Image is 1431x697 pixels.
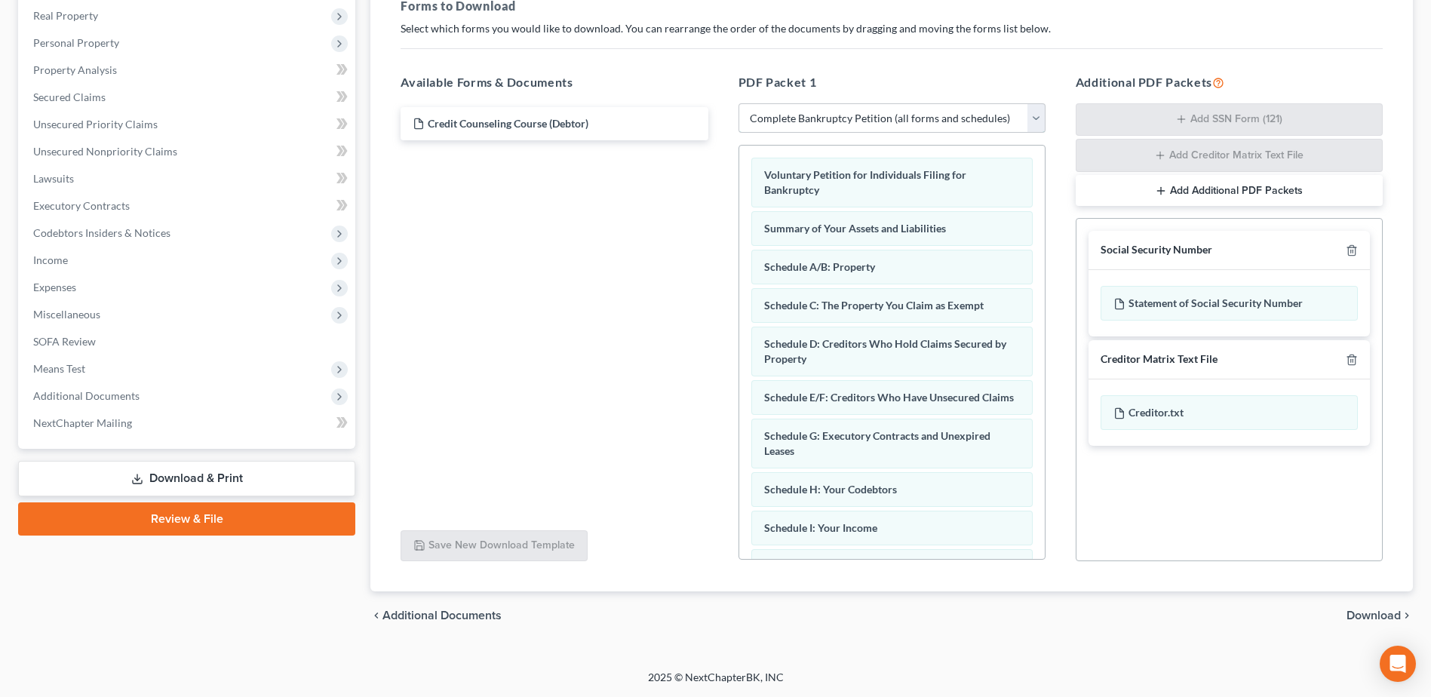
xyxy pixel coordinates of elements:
span: Credit Counseling Course (Debtor) [428,117,588,130]
a: Lawsuits [21,165,355,192]
button: Add Creditor Matrix Text File [1076,139,1383,172]
a: Unsecured Nonpriority Claims [21,138,355,165]
span: Income [33,253,68,266]
span: Miscellaneous [33,308,100,321]
button: Save New Download Template [401,530,588,562]
span: Personal Property [33,36,119,49]
span: Additional Documents [33,389,140,402]
a: Secured Claims [21,84,355,111]
span: Executory Contracts [33,199,130,212]
a: NextChapter Mailing [21,410,355,437]
i: chevron_right [1401,609,1413,622]
span: Real Property [33,9,98,22]
div: Social Security Number [1101,243,1212,257]
span: Summary of Your Assets and Liabilities [764,222,946,235]
h5: Available Forms & Documents [401,73,708,91]
h5: PDF Packet 1 [739,73,1046,91]
button: Add SSN Form (121) [1076,103,1383,137]
span: Schedule H: Your Codebtors [764,483,897,496]
span: Schedule A/B: Property [764,260,875,273]
div: 2025 © NextChapterBK, INC [286,670,1146,697]
span: Download [1347,609,1401,622]
span: Additional Documents [382,609,502,622]
span: Secured Claims [33,91,106,103]
span: SOFA Review [33,335,96,348]
span: Voluntary Petition for Individuals Filing for Bankruptcy [764,168,966,196]
span: Means Test [33,362,85,375]
div: Statement of Social Security Number [1101,286,1358,321]
span: Schedule C: The Property You Claim as Exempt [764,299,984,312]
button: Download chevron_right [1347,609,1413,622]
a: Unsecured Priority Claims [21,111,355,138]
span: Schedule I: Your Income [764,521,877,534]
span: Schedule D: Creditors Who Hold Claims Secured by Property [764,337,1006,365]
a: Executory Contracts [21,192,355,220]
span: Unsecured Nonpriority Claims [33,145,177,158]
p: Select which forms you would like to download. You can rearrange the order of the documents by dr... [401,21,1383,36]
span: Schedule E/F: Creditors Who Have Unsecured Claims [764,391,1014,404]
a: chevron_left Additional Documents [370,609,502,622]
div: Creditor Matrix Text File [1101,352,1218,367]
span: Property Analysis [33,63,117,76]
a: Download & Print [18,461,355,496]
i: chevron_left [370,609,382,622]
a: Review & File [18,502,355,536]
span: Unsecured Priority Claims [33,118,158,130]
a: Property Analysis [21,57,355,84]
h5: Additional PDF Packets [1076,73,1383,91]
span: Lawsuits [33,172,74,185]
span: Codebtors Insiders & Notices [33,226,170,239]
div: Creditor.txt [1101,395,1358,430]
button: Add Additional PDF Packets [1076,175,1383,207]
span: Expenses [33,281,76,293]
div: Open Intercom Messenger [1380,646,1416,682]
a: SOFA Review [21,328,355,355]
span: NextChapter Mailing [33,416,132,429]
span: Schedule G: Executory Contracts and Unexpired Leases [764,429,990,457]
